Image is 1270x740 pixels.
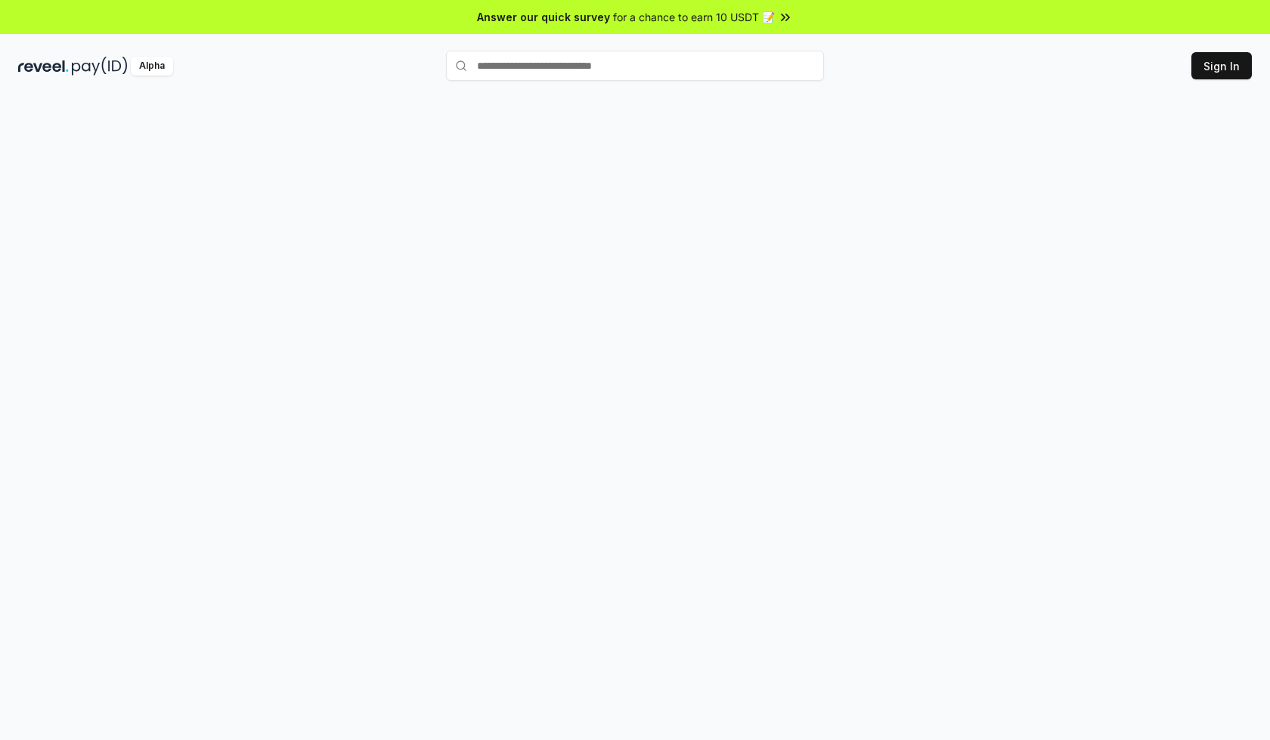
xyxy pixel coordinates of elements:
[72,57,128,76] img: pay_id
[477,9,610,25] span: Answer our quick survey
[131,57,173,76] div: Alpha
[18,57,69,76] img: reveel_dark
[1191,52,1252,79] button: Sign In
[613,9,775,25] span: for a chance to earn 10 USDT 📝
